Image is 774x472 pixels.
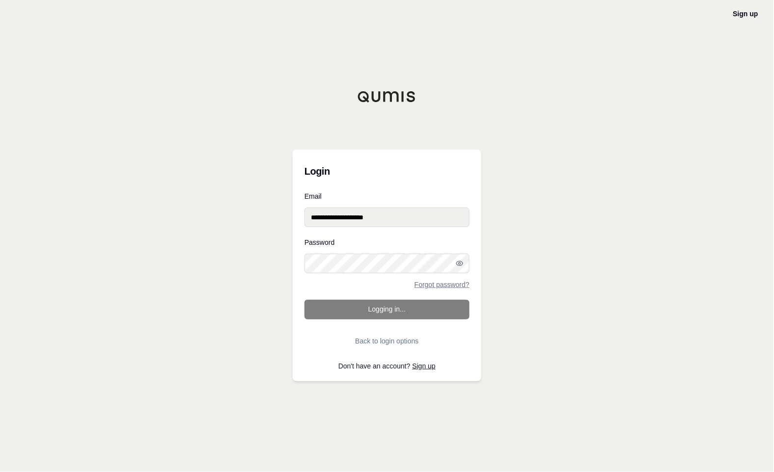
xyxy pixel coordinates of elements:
[733,10,758,18] a: Sign up
[304,239,470,246] label: Password
[415,281,470,288] a: Forgot password?
[304,193,470,200] label: Email
[304,161,470,181] h3: Login
[358,91,416,103] img: Qumis
[304,363,470,369] p: Don't have an account?
[304,331,470,351] button: Back to login options
[413,362,436,370] a: Sign up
